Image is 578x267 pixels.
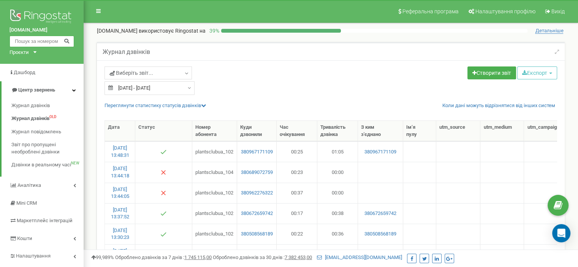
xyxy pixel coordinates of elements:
span: Налаштування профілю [475,8,535,14]
th: Тривалість дзвінка [317,121,358,141]
a: 380672659742 [361,210,400,217]
span: Журнал дзвінків [11,102,50,109]
th: Статус [135,121,192,141]
span: Дзвінки в реальному часі [11,161,71,169]
td: plantsclubua_102 [192,183,238,203]
th: Куди дзвонили [237,121,277,141]
td: 00:38 [317,244,358,265]
a: [DATE] 13:37:52 [111,207,129,220]
span: використовує Ringostat на [139,28,206,34]
a: 380508568189 [361,231,400,238]
th: З ким з'єднано [358,121,403,141]
a: [DATE] 13:30:23 [111,228,129,240]
span: Реферальна програма [402,8,459,14]
th: Дата [105,121,135,141]
a: 380967171109 [361,149,400,156]
p: 39 % [206,27,221,35]
span: 99,989% [91,254,114,260]
a: [DATE] 13:22:54 [111,248,129,261]
h5: Журнал дзвінків [103,49,150,55]
span: Звіт про пропущені необроблені дзвінки [11,141,80,155]
span: Оброблено дзвінків за 7 днів : [115,254,212,260]
span: Журнал повідомлень [11,128,61,136]
td: plantsclubua_104 [192,244,238,265]
span: Оброблено дзвінків за 30 днів : [213,254,312,260]
span: Виберіть звіт... [109,69,153,77]
img: Ringostat logo [10,8,74,27]
td: 00:17 [277,203,317,224]
img: Успішний [160,149,166,155]
a: [DATE] 13:44:18 [111,166,129,179]
td: plantsclubua_102 [192,141,238,162]
a: 380672659742 [240,210,273,217]
a: Звіт про пропущені необроблені дзвінки [11,138,84,158]
span: Mini CRM [16,200,37,206]
td: plantsclubua_102 [192,203,238,224]
a: Центр звернень [2,81,84,99]
th: Ім‘я пулу [403,121,436,141]
a: 380689072759 [240,169,273,176]
input: Пошук за номером [10,36,74,47]
p: [DOMAIN_NAME] [97,27,206,35]
td: 00:36 [317,224,358,244]
span: Журнал дзвінків [11,115,49,122]
img: Успішний [160,210,166,216]
u: 7 382 453,00 [285,254,312,260]
th: Час очікування [277,121,317,141]
td: 00:25 [277,141,317,162]
td: 00:00 [317,162,358,182]
span: Кошти [17,235,32,241]
a: Коли дані можуть відрізнятися вiд інших систем [442,102,555,109]
td: 00:00 [317,183,358,203]
td: plantsclubua_102 [192,224,238,244]
span: Детальніше [535,28,563,34]
a: 380967171109 [240,149,273,156]
u: 1 745 115,00 [184,254,212,260]
th: utm_mеdium [480,121,524,141]
a: Створити звіт [467,66,516,79]
a: Переглянути статистику статусів дзвінків [105,103,206,108]
img: Успішний [160,231,166,237]
div: Проєкти [10,49,29,56]
a: [DATE] 13:48:31 [111,145,129,158]
th: Номер абонента [192,121,238,141]
th: utm_sourcе [436,121,481,141]
th: utm_cаmpaign [524,121,572,141]
span: Вихід [551,8,565,14]
div: Open Intercom Messenger [552,224,570,242]
a: Журнал дзвінківOLD [11,112,84,125]
span: Маркетплейс інтеграцій [17,218,73,223]
td: 00:37 [277,183,317,203]
td: 00:22 [277,224,317,244]
a: Дзвінки в реальному часіNEW [11,158,84,172]
a: [DOMAIN_NAME] [10,27,74,34]
span: Дашборд [14,70,35,75]
a: Журнал повідомлень [11,125,84,139]
td: 00:25 [277,244,317,265]
button: Експорт [517,66,557,79]
a: 380962276322 [240,190,273,197]
a: [EMAIL_ADDRESS][DOMAIN_NAME] [317,254,402,260]
a: Виберіть звіт... [105,66,192,79]
img: Немає відповіді [160,190,166,196]
span: Налаштування [16,253,51,259]
span: Аналiтика [17,182,41,188]
td: plantsclubua_104 [192,162,238,182]
a: 380508568189 [240,231,273,238]
td: 01:05 [317,141,358,162]
img: Немає відповіді [160,169,166,175]
td: 00:38 [317,203,358,224]
a: Журнал дзвінків [11,99,84,112]
td: 00:23 [277,162,317,182]
span: Центр звернень [18,87,55,93]
a: [DATE] 13:44:05 [111,186,129,199]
